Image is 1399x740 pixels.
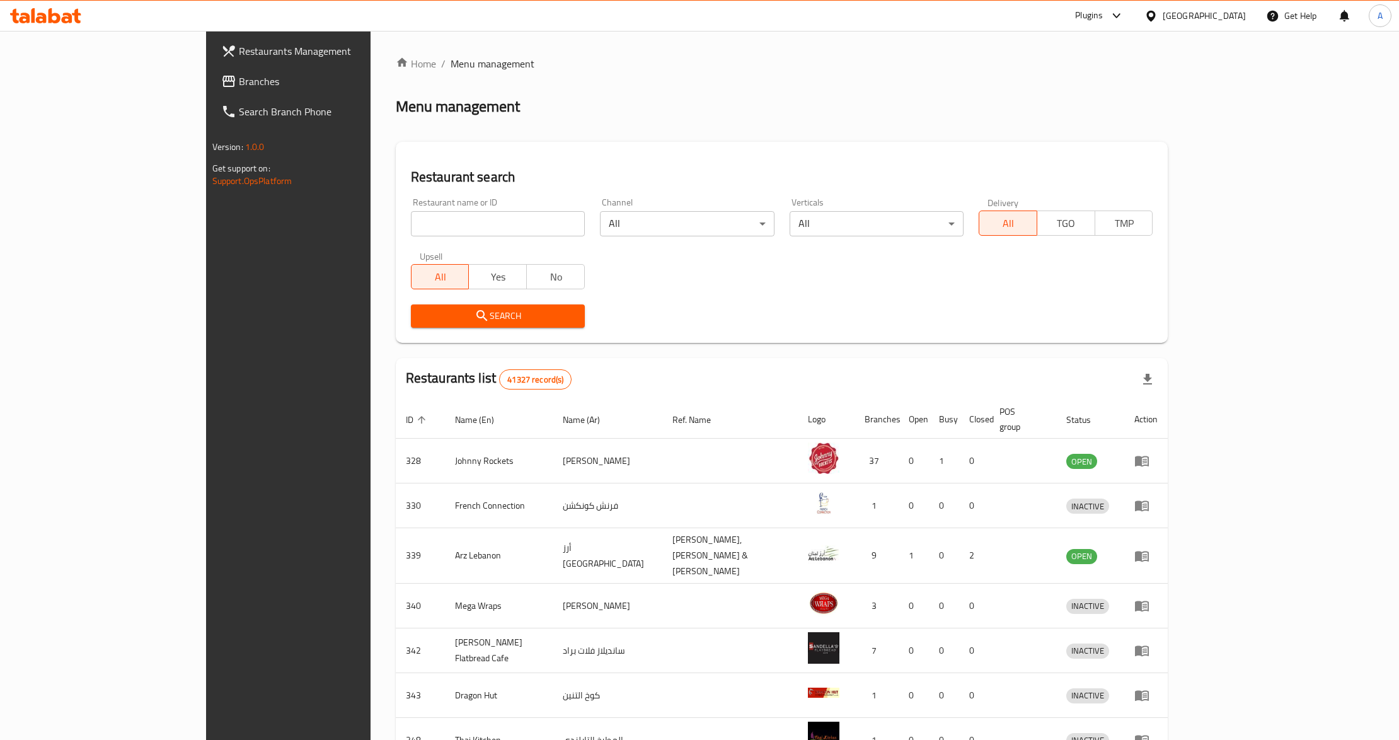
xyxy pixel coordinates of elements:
div: Menu [1134,598,1158,613]
span: OPEN [1066,549,1097,564]
div: Plugins [1075,8,1103,23]
td: 1 [855,673,899,718]
td: Dragon Hut [445,673,553,718]
span: TMP [1100,214,1148,233]
td: [PERSON_NAME] [553,584,662,628]
span: Status [1066,412,1107,427]
span: ID [406,412,430,427]
span: A [1378,9,1383,23]
img: Sandella's Flatbread Cafe [808,632,839,664]
th: Busy [929,400,959,439]
td: سانديلاز فلات براد [553,628,662,673]
span: INACTIVE [1066,688,1109,703]
h2: Restaurants list [406,369,572,390]
td: 0 [959,483,989,528]
label: Delivery [987,198,1019,207]
td: أرز [GEOGRAPHIC_DATA] [553,528,662,584]
span: All [984,214,1032,233]
td: 1 [855,483,899,528]
span: INACTIVE [1066,499,1109,514]
span: OPEN [1066,454,1097,469]
button: Search [411,304,585,328]
a: Branches [211,66,440,96]
span: Ref. Name [672,412,727,427]
td: 37 [855,439,899,483]
td: 0 [929,628,959,673]
li: / [441,56,446,71]
span: POS group [999,404,1042,434]
span: Restaurants Management [239,43,430,59]
button: No [526,264,585,289]
div: Menu [1134,688,1158,703]
span: 41327 record(s) [500,374,571,386]
div: Menu [1134,498,1158,513]
td: Mega Wraps [445,584,553,628]
button: Yes [468,264,527,289]
td: فرنش كونكشن [553,483,662,528]
th: Branches [855,400,899,439]
div: [GEOGRAPHIC_DATA] [1163,9,1246,23]
th: Open [899,400,929,439]
span: Search Branch Phone [239,104,430,119]
img: Arz Lebanon [808,538,839,569]
div: All [600,211,774,236]
div: Export file [1132,364,1163,395]
span: TGO [1042,214,1090,233]
h2: Menu management [396,96,520,117]
span: Yes [474,268,522,286]
div: Menu [1134,453,1158,468]
td: 0 [959,439,989,483]
td: 0 [899,483,929,528]
img: French Connection [808,487,839,519]
td: 0 [899,673,929,718]
td: [PERSON_NAME] [553,439,662,483]
td: Arz Lebanon [445,528,553,584]
td: 0 [899,439,929,483]
div: All [790,211,964,236]
th: Closed [959,400,989,439]
span: INACTIVE [1066,599,1109,613]
h2: Restaurant search [411,168,1153,187]
span: Version: [212,139,243,155]
div: Menu [1134,643,1158,658]
div: INACTIVE [1066,688,1109,703]
td: كوخ التنين [553,673,662,718]
label: Upsell [420,251,443,260]
img: Johnny Rockets [808,442,839,474]
td: 0 [929,528,959,584]
td: 1 [899,528,929,584]
span: Branches [239,74,430,89]
td: 0 [899,584,929,628]
div: Total records count [499,369,572,390]
img: Mega Wraps [808,587,839,619]
div: Menu [1134,548,1158,564]
td: 0 [899,628,929,673]
td: 1 [929,439,959,483]
button: All [411,264,469,289]
div: INACTIVE [1066,499,1109,514]
td: 0 [959,628,989,673]
a: Support.OpsPlatform [212,173,292,189]
span: No [532,268,580,286]
button: TGO [1037,211,1095,236]
span: Search [421,308,575,324]
img: Dragon Hut [808,677,839,708]
td: 0 [959,584,989,628]
td: Johnny Rockets [445,439,553,483]
span: 1.0.0 [245,139,265,155]
a: Restaurants Management [211,36,440,66]
td: 2 [959,528,989,584]
td: 0 [959,673,989,718]
input: Search for restaurant name or ID.. [411,211,585,236]
th: Logo [798,400,855,439]
div: INACTIVE [1066,599,1109,614]
td: [PERSON_NAME] Flatbread Cafe [445,628,553,673]
span: Get support on: [212,160,270,176]
span: All [417,268,464,286]
div: OPEN [1066,549,1097,564]
td: 0 [929,584,959,628]
td: 7 [855,628,899,673]
div: INACTIVE [1066,644,1109,659]
td: [PERSON_NAME],[PERSON_NAME] & [PERSON_NAME] [662,528,798,584]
